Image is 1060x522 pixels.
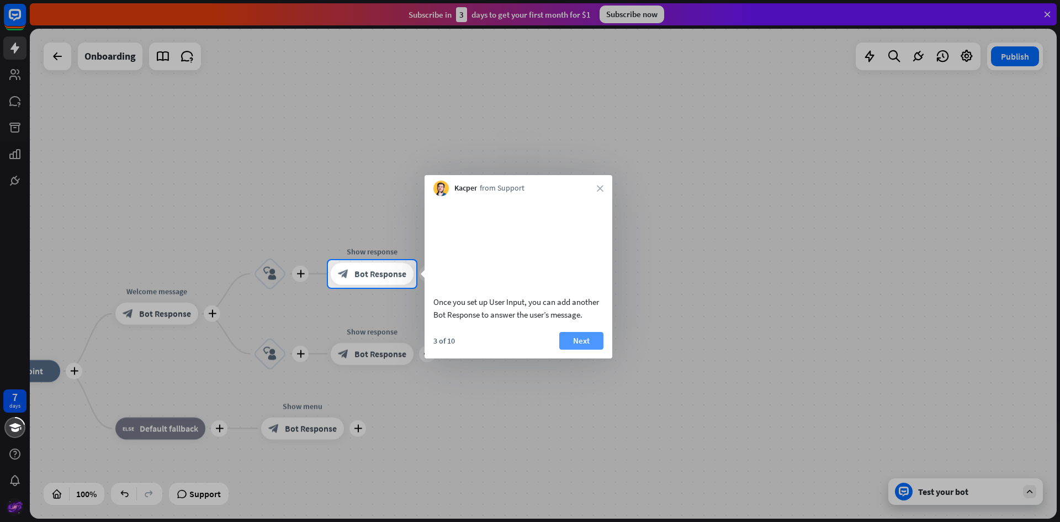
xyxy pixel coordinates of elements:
i: block_bot_response [338,268,349,280]
span: Kacper [454,183,477,194]
i: close [597,185,603,192]
div: Once you set up User Input, you can add another Bot Response to answer the user’s message. [433,296,603,321]
span: Bot Response [354,268,406,280]
button: Next [559,332,603,350]
span: from Support [480,183,524,194]
div: 3 of 10 [433,336,455,346]
button: Open LiveChat chat widget [9,4,42,38]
